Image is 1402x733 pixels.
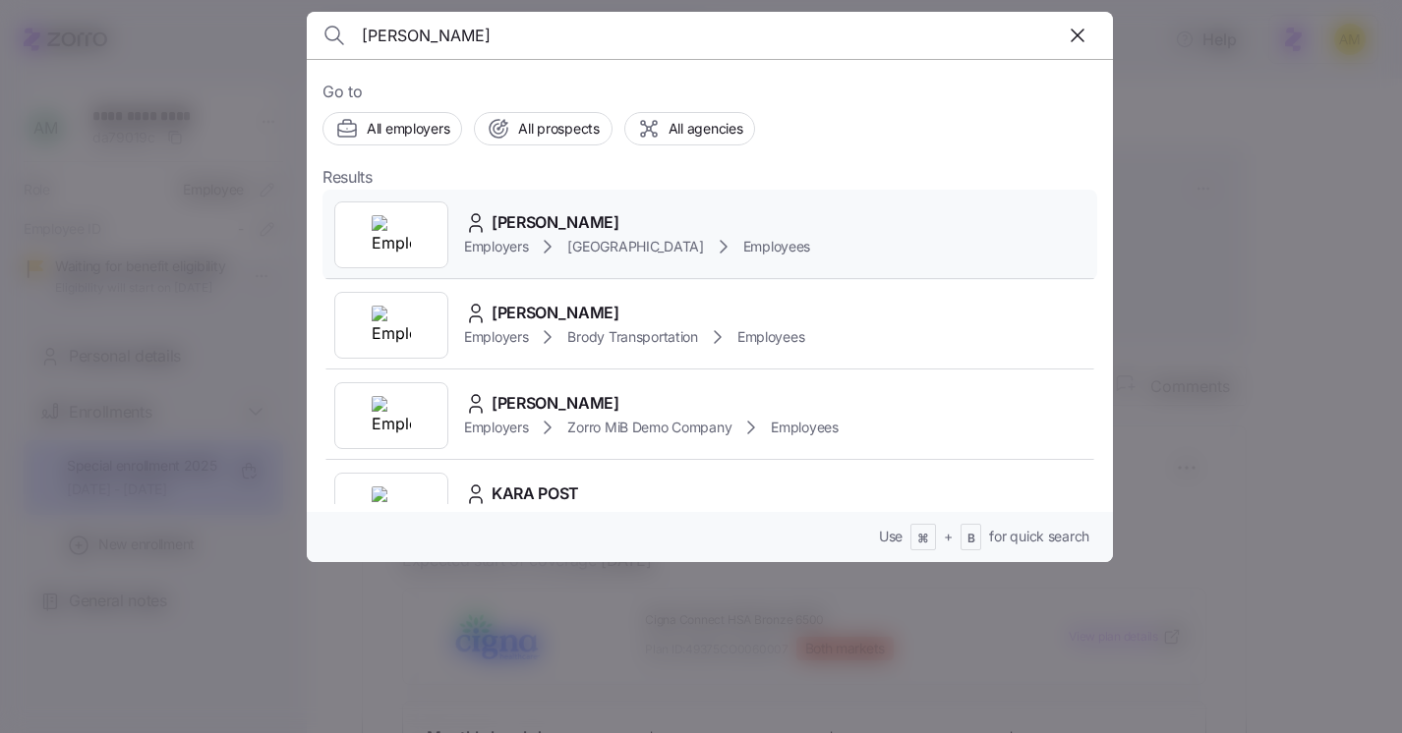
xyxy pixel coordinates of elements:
[322,165,373,190] span: Results
[669,119,743,139] span: All agencies
[464,237,528,256] span: Employers
[372,396,411,435] img: Employer logo
[372,486,411,526] img: Employer logo
[567,327,697,347] span: Brody Transportation
[464,418,528,437] span: Employers
[492,391,619,416] span: [PERSON_NAME]
[944,527,953,546] span: +
[492,481,579,506] span: KARA POST
[464,327,528,347] span: Employers
[771,418,838,437] span: Employees
[372,215,411,254] img: Employer logo
[917,531,929,547] span: ⌘
[624,112,756,145] button: All agencies
[989,527,1089,546] span: for quick search
[567,418,731,437] span: Zorro MiB Demo Company
[567,237,703,256] span: [GEOGRAPHIC_DATA]
[967,531,975,547] span: B
[743,237,810,256] span: Employees
[492,210,619,235] span: [PERSON_NAME]
[372,306,411,345] img: Employer logo
[737,327,804,347] span: Employees
[879,527,903,546] span: Use
[518,119,599,139] span: All prospects
[322,80,1097,104] span: Go to
[492,301,619,325] span: [PERSON_NAME]
[474,112,612,145] button: All prospects
[367,119,449,139] span: All employers
[322,112,462,145] button: All employers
